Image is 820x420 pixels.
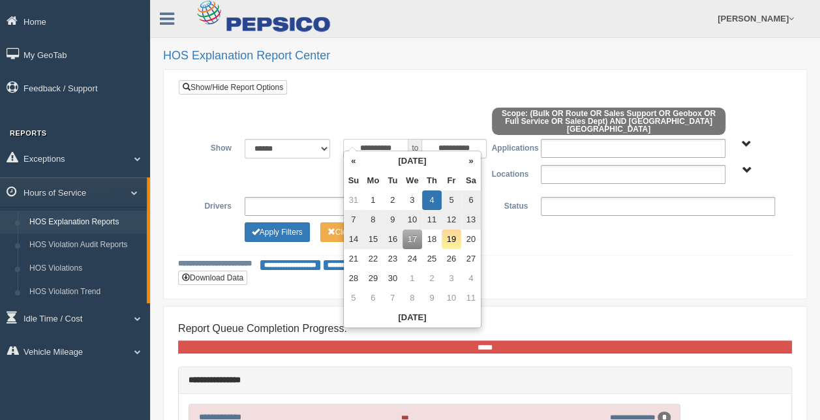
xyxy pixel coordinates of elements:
td: 9 [422,288,442,308]
td: 4 [422,190,442,210]
td: 10 [442,288,461,308]
a: HOS Violation Trend [23,280,147,304]
a: HOS Explanation Reports [23,211,147,234]
th: We [402,171,422,190]
td: 14 [344,230,363,249]
td: 23 [383,249,402,269]
th: Tu [383,171,402,190]
th: Th [422,171,442,190]
td: 20 [461,230,481,249]
label: Applications [485,139,534,155]
td: 13 [461,210,481,230]
span: to [408,139,421,158]
button: Change Filter Options [245,222,310,242]
label: Drivers [189,197,238,213]
td: 4 [461,269,481,288]
td: 21 [344,249,363,269]
td: 22 [363,249,383,269]
td: 25 [422,249,442,269]
button: Change Filter Options [320,222,385,242]
th: Sa [461,171,481,190]
h4: Report Queue Completion Progress: [178,323,792,335]
td: 28 [344,269,363,288]
button: Download Data [178,271,247,285]
td: 2 [422,269,442,288]
th: [DATE] [344,308,481,327]
td: 6 [461,190,481,210]
td: 5 [344,288,363,308]
td: 17 [402,230,422,249]
td: 6 [363,288,383,308]
a: HOS Violations [23,257,147,280]
td: 27 [461,249,481,269]
label: Show [189,139,238,155]
td: 1 [402,269,422,288]
td: 19 [442,230,461,249]
td: 3 [442,269,461,288]
td: 30 [383,269,402,288]
span: Scope: (Bulk OR Route OR Sales Support OR Geobox OR Full Service OR Sales Dept) AND [GEOGRAPHIC_D... [492,108,726,135]
td: 9 [383,210,402,230]
td: 3 [402,190,422,210]
td: 7 [344,210,363,230]
td: 18 [422,230,442,249]
th: Su [344,171,363,190]
td: 11 [461,288,481,308]
th: Mo [363,171,383,190]
label: Status [485,197,534,213]
h2: HOS Explanation Report Center [163,50,807,63]
td: 11 [422,210,442,230]
td: 12 [442,210,461,230]
td: 16 [383,230,402,249]
td: 8 [363,210,383,230]
td: 7 [383,288,402,308]
label: Locations [485,165,535,181]
td: 24 [402,249,422,269]
td: 10 [402,210,422,230]
td: 1 [363,190,383,210]
th: » [461,151,481,171]
a: HOS Violation Audit Reports [23,233,147,257]
th: Fr [442,171,461,190]
td: 5 [442,190,461,210]
td: 29 [363,269,383,288]
td: 2 [383,190,402,210]
a: Show/Hide Report Options [179,80,287,95]
td: 8 [402,288,422,308]
td: 15 [363,230,383,249]
td: 31 [344,190,363,210]
td: 26 [442,249,461,269]
th: [DATE] [363,151,461,171]
th: « [344,151,363,171]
